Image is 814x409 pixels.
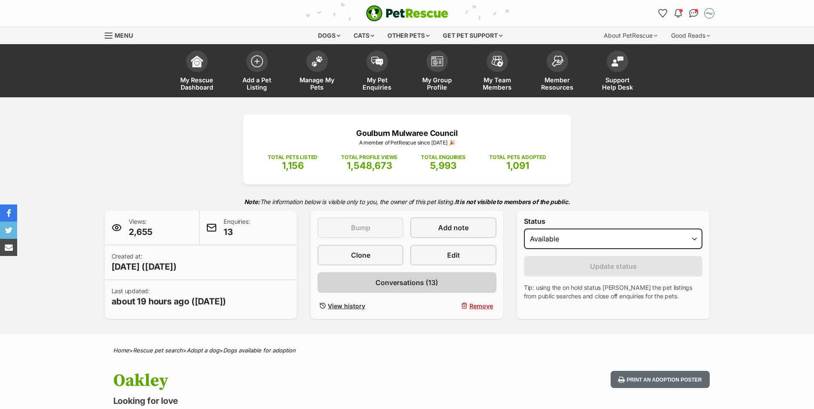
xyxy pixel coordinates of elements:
[351,223,370,233] span: Bump
[129,226,152,238] span: 2,655
[129,217,152,238] p: Views:
[438,223,469,233] span: Add note
[410,245,496,265] a: Edit
[656,6,670,20] a: Favourites
[489,153,546,161] p: TOTAL PETS ADOPTED
[328,301,365,310] span: View history
[371,57,383,66] img: pet-enquiries-icon-7e3ad2cf08bfb03b45e93fb7055b45f3efa6380592205ae92323e6603595dc1f.svg
[447,250,460,260] span: Edit
[268,153,318,161] p: TOTAL PETS LISTED
[437,27,508,44] div: Get pet support
[167,46,227,97] a: My Rescue Dashboard
[256,139,558,147] p: A member of PetRescue since [DATE] 🎉
[312,27,346,44] div: Dogs
[318,245,403,265] a: Clone
[656,6,716,20] ul: Account quick links
[178,76,216,91] span: My Rescue Dashboard
[675,9,681,18] img: notifications-46538b983faf8c2785f20acdc204bb7945ddae34d4c08c2a6579f10ce5e182be.svg
[287,46,347,97] a: Manage My Pets
[598,27,663,44] div: About PetRescue
[251,55,263,67] img: add-pet-listing-icon-0afa8454b4691262ce3f59096e99ab1cd57d4a30225e0717b998d2c9b9846f56.svg
[705,9,714,18] img: Adam Skelly profile pic
[187,347,219,354] a: Adopt a dog
[298,76,336,91] span: Manage My Pets
[366,5,448,21] a: PetRescue
[223,347,296,354] a: Dogs available for adoption
[418,76,457,91] span: My Group Profile
[191,55,203,67] img: dashboard-icon-eb2f2d2d3e046f16d808141f083e7271f6b2e854fb5c12c21221c1fb7104beca.svg
[341,153,397,161] p: TOTAL PROFILE VIEWS
[455,198,570,205] strong: It is not visible to members of the public.
[538,76,577,91] span: Member Resources
[590,261,637,271] span: Update status
[469,301,493,310] span: Remove
[524,283,703,301] p: Tip: using the on hold status [PERSON_NAME] the pet listings from public searches and close off e...
[524,217,703,225] label: Status
[381,27,436,44] div: Other pets
[113,347,129,354] a: Home
[491,56,503,67] img: team-members-icon-5396bd8760b3fe7c0b43da4ab00e1e3bb1a5d9ba89233759b79545d2d3fc5d0d.svg
[407,46,467,97] a: My Group Profile
[611,371,709,388] button: Print an adoption poster
[430,160,457,171] span: 5,993
[224,226,250,238] span: 13
[105,27,139,42] a: Menu
[227,46,287,97] a: Add a Pet Listing
[358,76,396,91] span: My Pet Enquiries
[687,6,701,20] a: Conversations
[318,217,403,238] button: Bump
[527,46,587,97] a: Member Resources
[256,127,558,139] p: Goulburn Mulwaree Council
[366,5,448,21] img: logo-e224e6f780fb5917bec1dbf3a21bbac754714ae5b6737aabdf751b685950b380.svg
[318,300,403,312] a: View history
[410,300,496,312] button: Remove
[92,347,723,354] div: > > >
[112,261,177,273] span: [DATE] ([DATE])
[551,55,563,67] img: member-resources-icon-8e73f808a243e03378d46382f2149f9095a855e16c252ad45f914b54edf8863c.svg
[587,46,648,97] a: Support Help Desk
[665,27,716,44] div: Good Reads
[672,6,685,20] button: Notifications
[105,193,710,211] p: The information below is visible only to you, the owner of this pet listing.
[598,76,637,91] span: Support Help Desk
[347,160,392,171] span: 1,548,673
[611,56,623,66] img: help-desk-icon-fdf02630f3aa405de69fd3d07c3f3aa587a6932b1a1747fa1d2bba05be0121f9.svg
[115,32,133,39] span: Menu
[224,217,250,238] p: Enquiries:
[467,46,527,97] a: My Team Members
[311,56,323,67] img: manage-my-pets-icon-02211641906a0b7f246fdf0571729dbe1e7629f14944591b6c1af311fb30b64b.svg
[318,272,496,293] a: Conversations (13)
[478,76,517,91] span: My Team Members
[244,198,260,205] strong: Note:
[112,252,177,273] p: Created at:
[506,160,529,171] span: 1,091
[347,46,407,97] a: My Pet Enquiries
[689,9,698,18] img: chat-41dd97257d64d25036548639549fe6c8038ab92f7586957e7f3b1b290dea8141.svg
[282,160,304,171] span: 1,156
[431,56,443,66] img: group-profile-icon-3fa3cf56718a62981997c0bc7e787c4b2cf8bcc04b72c1350f741eb67cf2f40e.svg
[238,76,276,91] span: Add a Pet Listing
[112,295,227,307] span: about 19 hours ago ([DATE])
[702,6,716,20] button: My account
[113,371,476,391] h1: Oakley
[410,217,496,238] a: Add note
[524,256,703,277] button: Update status
[348,27,380,44] div: Cats
[113,395,476,407] p: Looking for love
[351,250,370,260] span: Clone
[112,287,227,307] p: Last updated:
[133,347,183,354] a: Rescue pet search
[375,277,438,288] span: Conversations (13)
[421,153,465,161] p: TOTAL ENQUIRIES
